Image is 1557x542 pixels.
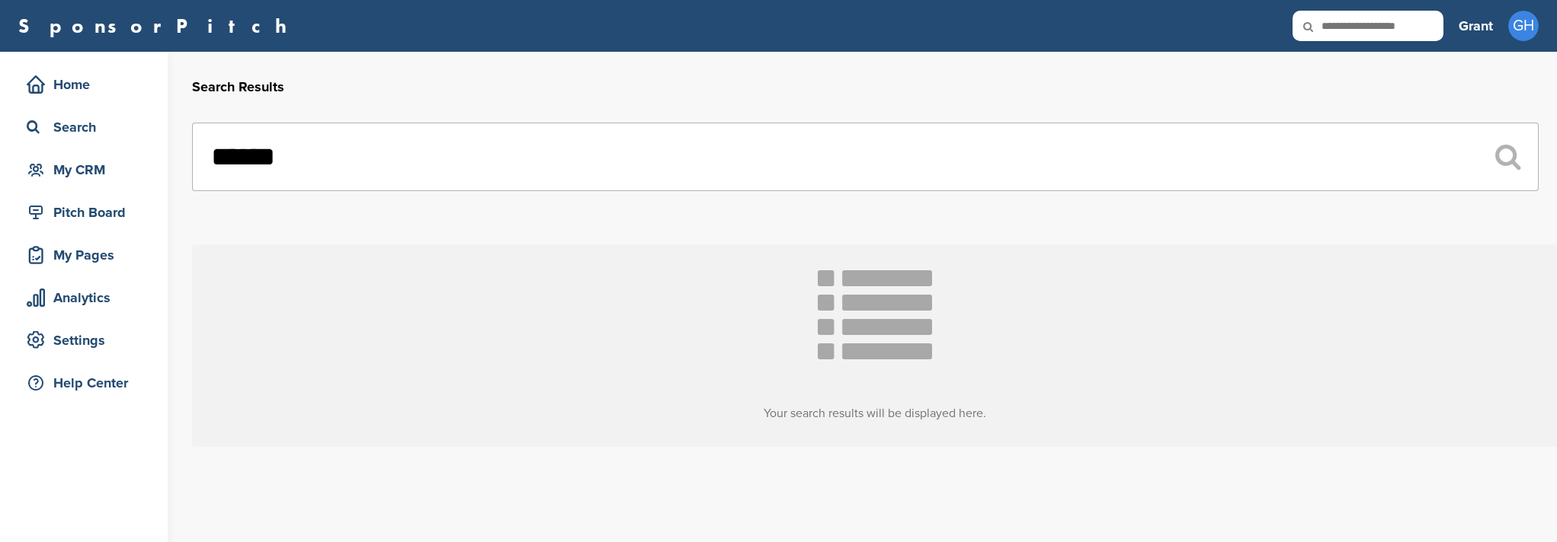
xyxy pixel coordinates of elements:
a: Grant [1459,9,1493,43]
div: Search [23,113,152,141]
a: Home [15,67,152,102]
a: Pitch Board [15,195,152,230]
a: Search [15,110,152,145]
a: SponsorPitch [18,16,296,36]
span: GH [1508,11,1539,41]
div: My CRM [23,156,152,183]
div: Help Center [23,369,152,397]
a: My CRM [15,152,152,187]
a: Analytics [15,280,152,315]
div: Settings [23,327,152,354]
div: Analytics [23,284,152,311]
h2: Search Results [192,77,1539,97]
div: My Pages [23,241,152,269]
a: Help Center [15,365,152,400]
h3: Your search results will be displayed here. [192,404,1557,422]
a: Settings [15,323,152,358]
div: Pitch Board [23,199,152,226]
div: Home [23,71,152,98]
h3: Grant [1459,15,1493,37]
a: My Pages [15,238,152,273]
